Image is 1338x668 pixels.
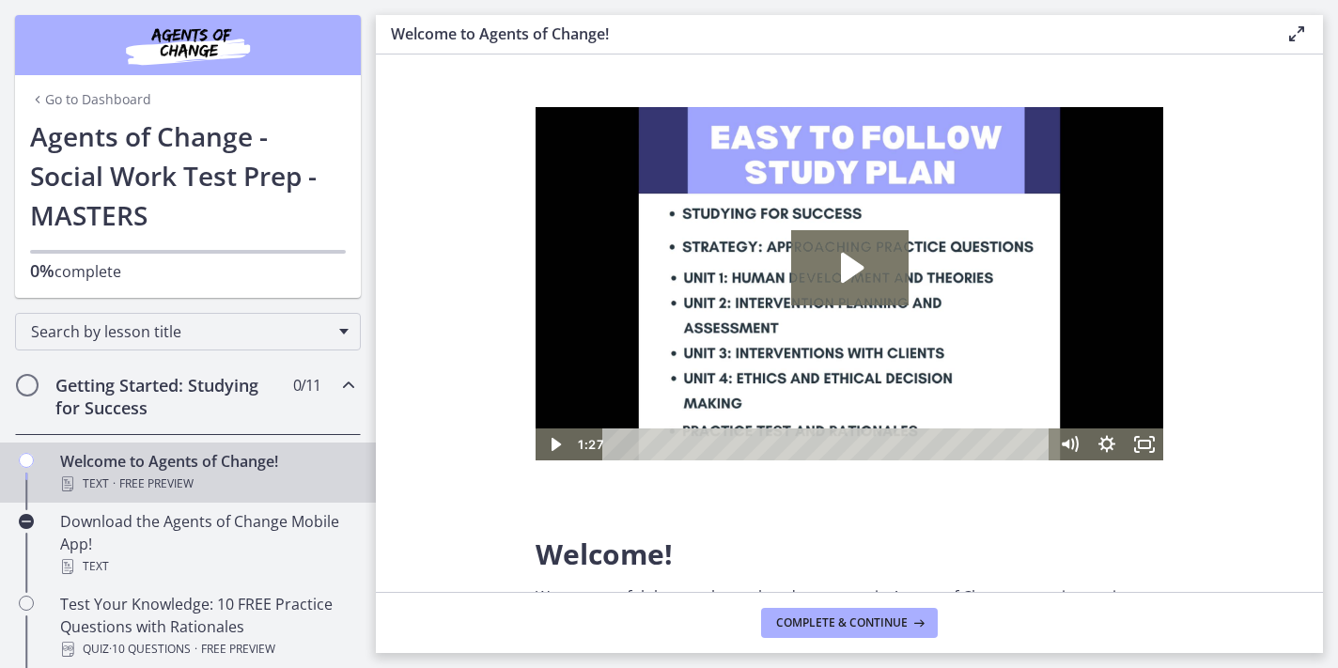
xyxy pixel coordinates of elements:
h2: Getting Started: Studying for Success [55,374,285,419]
span: Search by lesson title [31,321,330,342]
div: Search by lesson title [15,313,361,350]
div: Text [60,473,353,495]
button: Mute [515,321,552,353]
span: 0 / 11 [293,374,320,396]
div: Quiz [60,638,353,660]
div: Download the Agents of Change Mobile App! [60,510,353,578]
span: Free preview [201,638,275,660]
span: Welcome! [536,535,673,573]
p: complete [30,259,346,283]
a: Go to Dashboard [30,90,151,109]
button: Complete & continue [761,608,938,638]
h3: Welcome to Agents of Change! [391,23,1255,45]
button: Play Video: c1o6hcmjueu5qasqsu00.mp4 [256,123,373,198]
button: Fullscreen [590,321,628,353]
span: 0% [30,259,54,282]
button: Show settings menu [552,321,590,353]
span: · [113,473,116,495]
div: Text [60,555,353,578]
span: Complete & continue [776,615,908,630]
div: Test Your Knowledge: 10 FREE Practice Questions with Rationales [60,593,353,660]
img: Agents of Change [75,23,301,68]
div: Playbar [81,321,506,353]
h1: Agents of Change - Social Work Test Prep - MASTERS [30,117,346,235]
span: · 10 Questions [109,638,191,660]
span: Free preview [119,473,194,495]
p: We are grateful that you have placed your trust in Agents of Change to assist you in preparing fo... [536,585,1163,653]
span: · [194,638,197,660]
div: Welcome to Agents of Change! [60,450,353,495]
